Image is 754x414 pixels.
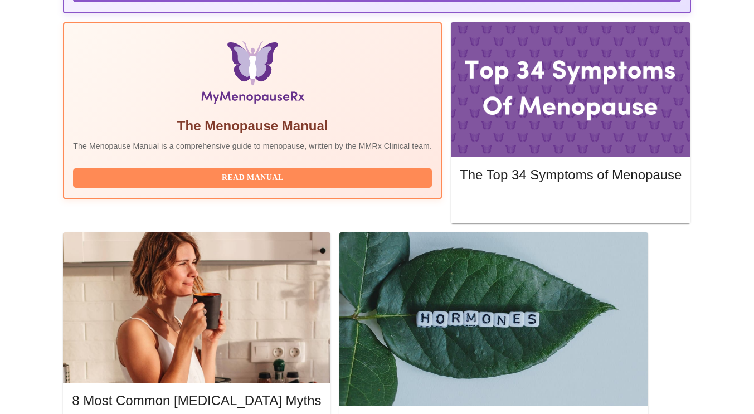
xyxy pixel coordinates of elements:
[73,172,435,182] a: Read Manual
[130,41,374,108] img: Menopause Manual
[460,166,682,184] h5: The Top 34 Symptoms of Menopause
[460,194,682,214] button: Read More
[73,168,432,188] button: Read Manual
[72,392,321,410] h5: 8 Most Common [MEDICAL_DATA] Myths
[460,198,684,208] a: Read More
[84,171,421,185] span: Read Manual
[73,140,432,152] p: The Menopause Manual is a comprehensive guide to menopause, written by the MMRx Clinical team.
[471,197,670,211] span: Read More
[73,117,432,135] h5: The Menopause Manual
